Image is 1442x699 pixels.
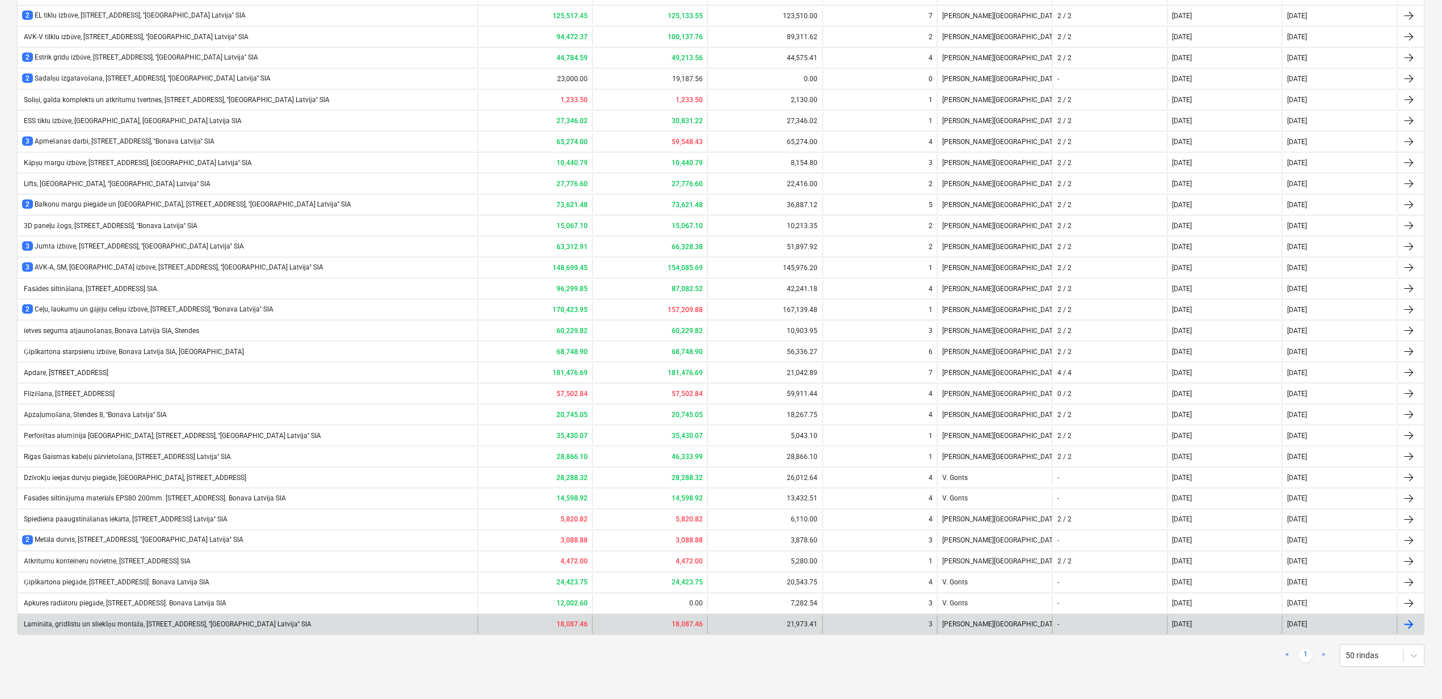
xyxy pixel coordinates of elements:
[1173,12,1192,20] div: [DATE]
[707,616,823,634] div: 21,973.41
[672,117,703,125] b: 30,831.22
[1173,159,1192,167] div: [DATE]
[1173,390,1192,398] div: [DATE]
[556,285,588,293] b: 96,299.85
[937,133,1052,151] div: [PERSON_NAME][GEOGRAPHIC_DATA]
[937,280,1052,298] div: [PERSON_NAME][GEOGRAPHIC_DATA]
[1287,558,1307,566] div: [DATE]
[672,159,703,167] b: 10,440.79
[1173,201,1192,209] div: [DATE]
[929,348,933,356] div: 6
[937,154,1052,172] div: [PERSON_NAME][GEOGRAPHIC_DATA]
[1173,264,1192,272] div: [DATE]
[556,54,588,62] b: 44,784.59
[22,159,252,167] div: Kāpņu margu izbūve, [STREET_ADDRESS], [GEOGRAPHIC_DATA] Latvija'' SIA
[1287,411,1307,419] div: [DATE]
[1057,621,1059,629] div: -
[22,536,243,545] div: Metāla durvis, [STREET_ADDRESS], "[GEOGRAPHIC_DATA] Latvija'' SIA
[1287,96,1307,104] div: [DATE]
[707,322,823,340] div: 10,903.95
[707,154,823,172] div: 8,154.80
[672,138,703,146] b: 59,548.43
[937,175,1052,193] div: [PERSON_NAME][GEOGRAPHIC_DATA]
[937,511,1052,529] div: [PERSON_NAME][GEOGRAPHIC_DATA]
[937,469,1052,487] div: V. Gonts
[672,453,703,461] b: 46,333.99
[1287,264,1307,272] div: [DATE]
[707,574,823,592] div: 20,543.75
[929,159,933,167] div: 3
[1287,495,1307,503] div: [DATE]
[1287,33,1307,41] div: [DATE]
[22,242,244,251] div: Jumta izbūve, [STREET_ADDRESS], ''[GEOGRAPHIC_DATA] Latvija'' SIA
[22,222,197,230] div: 3D paneļu žogs, [STREET_ADDRESS], ''Bonava Latvija'' SIA
[707,196,823,214] div: 36,887.12
[937,427,1052,445] div: [PERSON_NAME][GEOGRAPHIC_DATA]
[556,327,588,335] b: 60,229.82
[929,411,933,419] div: 4
[937,238,1052,256] div: [PERSON_NAME][GEOGRAPHIC_DATA]
[556,411,588,419] b: 20,745.05
[1173,516,1192,524] div: [DATE]
[556,390,588,398] b: 57,502.84
[707,532,823,550] div: 3,878.60
[592,70,707,88] div: 19,187.56
[937,364,1052,382] div: [PERSON_NAME][GEOGRAPHIC_DATA]
[672,327,703,335] b: 60,229.82
[937,70,1052,88] div: [PERSON_NAME][GEOGRAPHIC_DATA]
[1057,138,1072,146] div: 2 / 2
[707,175,823,193] div: 22,416.00
[22,369,108,377] div: Apdare, [STREET_ADDRESS]
[1287,222,1307,230] div: [DATE]
[22,33,248,41] div: AVK-V tīlklu izbūve, [STREET_ADDRESS], ''[GEOGRAPHIC_DATA] Latvija'' SIA
[22,579,209,587] div: Ģipškartona piegāde, [STREET_ADDRESS]. Bonava Latvija SIA
[937,406,1052,424] div: [PERSON_NAME][GEOGRAPHIC_DATA]
[1287,474,1307,482] div: [DATE]
[668,369,703,377] b: 181,476.69
[707,406,823,424] div: 18,267.75
[937,532,1052,550] div: [PERSON_NAME][GEOGRAPHIC_DATA]
[556,621,588,629] b: 18,087.46
[707,238,823,256] div: 51,897.92
[1173,243,1192,251] div: [DATE]
[1057,159,1072,167] div: 2 / 2
[707,280,823,298] div: 42,241.18
[22,96,330,104] div: Soliņi, galda komplekts un atkritumu tvertnes, [STREET_ADDRESS], ''[GEOGRAPHIC_DATA] Latvija'' SIA
[707,343,823,361] div: 56,336.27
[707,427,823,445] div: 5,043.10
[1173,306,1192,314] div: [DATE]
[22,11,246,20] div: EL tīklu izbūve, [STREET_ADDRESS], ''[GEOGRAPHIC_DATA] Latvija'' SIA
[1057,117,1072,125] div: 2 / 2
[22,200,33,209] span: 2
[707,301,823,319] div: 167,139.48
[1173,369,1192,377] div: [DATE]
[672,621,703,629] b: 18,087.46
[929,600,933,608] div: 3
[1287,159,1307,167] div: [DATE]
[937,196,1052,214] div: [PERSON_NAME][GEOGRAPHIC_DATA]
[707,7,823,25] div: 123,510.00
[1287,54,1307,62] div: [DATE]
[1057,222,1072,230] div: 2 / 2
[22,74,33,83] span: 2
[929,474,933,482] div: 4
[672,474,703,482] b: 28,288.32
[556,495,588,503] b: 14,598.92
[22,516,227,524] div: Spiediena paaugstināšanas iekārta, [STREET_ADDRESS] Latvija'' SIA
[22,327,199,335] div: ietves seguma atjaunošanas, Bonava Latvija SIA, Stendes
[707,364,823,382] div: 21,042.89
[22,53,33,62] span: 2
[937,553,1052,571] div: [PERSON_NAME][GEOGRAPHIC_DATA]
[929,369,933,377] div: 7
[707,469,823,487] div: 26,012.64
[1287,600,1307,608] div: [DATE]
[1057,348,1072,356] div: 2 / 2
[937,217,1052,235] div: [PERSON_NAME][GEOGRAPHIC_DATA]
[672,201,703,209] b: 73,621.48
[1173,138,1192,146] div: [DATE]
[929,75,933,83] div: 0
[937,112,1052,130] div: [PERSON_NAME][GEOGRAPHIC_DATA]
[22,242,33,251] span: 3
[1173,117,1192,125] div: [DATE]
[22,200,351,209] div: Balkonu margu piegāde un [GEOGRAPHIC_DATA], [STREET_ADDRESS], ''[GEOGRAPHIC_DATA] Latvija'' SIA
